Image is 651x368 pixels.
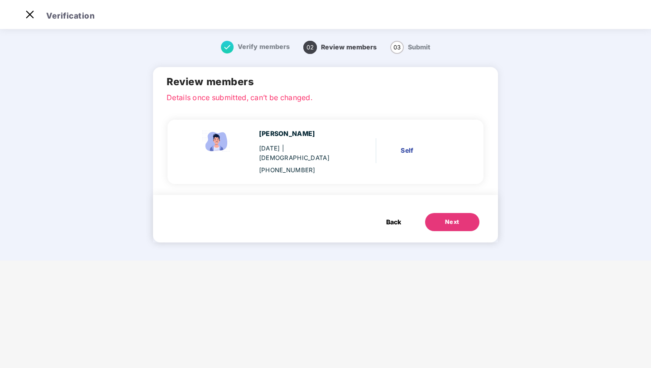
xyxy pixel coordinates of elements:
span: Verify members [238,43,290,50]
div: Next [445,218,460,227]
span: 02 [303,41,317,54]
img: svg+xml;base64,PHN2ZyBpZD0iRW1wbG95ZWVfbWFsZSIgeG1sbnM9Imh0dHA6Ly93d3cudzMub3JnLzIwMDAvc3ZnIiB3aW... [199,129,235,154]
div: Self [401,145,457,155]
button: Next [425,213,479,231]
h2: Review members [167,74,484,89]
div: [PHONE_NUMBER] [259,165,344,175]
span: Submit [408,43,430,51]
span: 03 [390,41,404,54]
div: [DATE] [259,144,344,163]
p: Details once submitted, can’t be changed. [167,92,484,100]
div: [PERSON_NAME] [259,129,344,139]
span: | [DEMOGRAPHIC_DATA] [259,145,330,161]
span: Review members [321,43,377,51]
button: Back [377,213,410,231]
span: Back [386,217,401,227]
img: svg+xml;base64,PHN2ZyB4bWxucz0iaHR0cDovL3d3dy53My5vcmcvMjAwMC9zdmciIHdpZHRoPSIxNiIgaGVpZ2h0PSIxNi... [221,41,234,53]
